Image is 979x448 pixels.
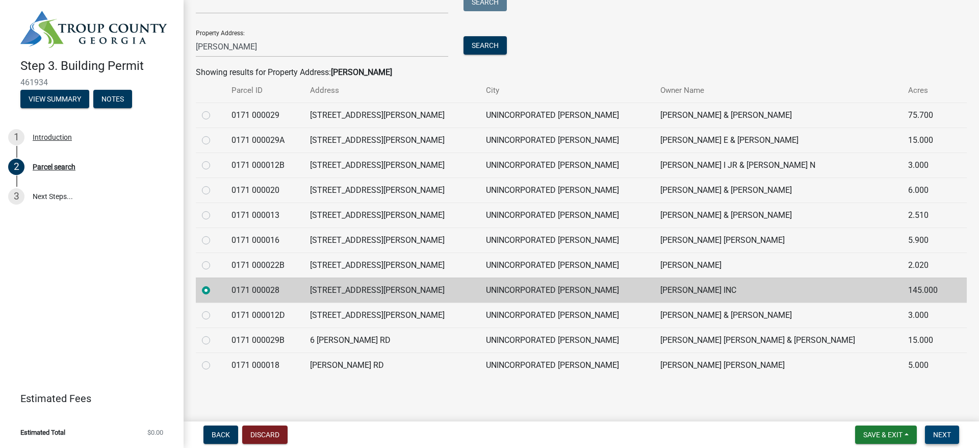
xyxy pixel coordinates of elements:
td: UNINCORPORATED [PERSON_NAME] [480,178,654,203]
th: Parcel ID [225,79,304,103]
td: 0171 000012D [225,303,304,328]
span: Estimated Total [20,429,65,436]
td: 0171 000012B [225,153,304,178]
button: Back [203,426,238,444]
td: 2.020 [902,253,952,278]
td: 0171 000029 [225,103,304,128]
th: Acres [902,79,952,103]
div: 2 [8,159,24,175]
wm-modal-confirm: Notes [93,95,132,104]
td: 0171 000013 [225,203,304,228]
strong: [PERSON_NAME] [331,67,392,77]
td: 15.000 [902,128,952,153]
div: Parcel search [33,163,75,170]
span: Save & Exit [863,431,903,439]
td: [STREET_ADDRESS][PERSON_NAME] [304,153,480,178]
td: [PERSON_NAME] I JR & [PERSON_NAME] N [654,153,902,178]
button: Next [925,426,959,444]
td: 0171 000016 [225,228,304,253]
div: Showing results for Property Address: [196,66,967,79]
wm-modal-confirm: Summary [20,95,89,104]
td: 0171 000018 [225,353,304,378]
td: [STREET_ADDRESS][PERSON_NAME] [304,178,480,203]
td: 5.000 [902,353,952,378]
td: [STREET_ADDRESS][PERSON_NAME] [304,228,480,253]
div: 1 [8,129,24,145]
button: Notes [93,90,132,108]
td: [STREET_ADDRESS][PERSON_NAME] [304,103,480,128]
th: Owner Name [654,79,902,103]
td: UNINCORPORATED [PERSON_NAME] [480,353,654,378]
img: Troup County, Georgia [20,11,167,48]
td: UNINCORPORATED [PERSON_NAME] [480,278,654,303]
td: 15.000 [902,328,952,353]
td: [PERSON_NAME] E & [PERSON_NAME] [654,128,902,153]
div: 3 [8,188,24,205]
td: UNINCORPORATED [PERSON_NAME] [480,228,654,253]
td: [PERSON_NAME] [PERSON_NAME] [654,228,902,253]
button: Discard [242,426,288,444]
td: UNINCORPORATED [PERSON_NAME] [480,328,654,353]
td: 2.510 [902,203,952,228]
span: 461934 [20,78,163,87]
td: [STREET_ADDRESS][PERSON_NAME] [304,253,480,278]
td: [PERSON_NAME] & [PERSON_NAME] [654,178,902,203]
td: [PERSON_NAME] [654,253,902,278]
td: 145.000 [902,278,952,303]
td: UNINCORPORATED [PERSON_NAME] [480,303,654,328]
td: [PERSON_NAME] & [PERSON_NAME] [654,203,902,228]
td: [PERSON_NAME] RD [304,353,480,378]
td: 6 [PERSON_NAME] RD [304,328,480,353]
td: 0171 000029B [225,328,304,353]
button: View Summary [20,90,89,108]
td: UNINCORPORATED [PERSON_NAME] [480,153,654,178]
span: $0.00 [147,429,163,436]
td: [PERSON_NAME] [PERSON_NAME] [654,353,902,378]
td: [STREET_ADDRESS][PERSON_NAME] [304,278,480,303]
a: Estimated Fees [8,388,167,409]
td: 3.000 [902,153,952,178]
span: Next [933,431,951,439]
td: 6.000 [902,178,952,203]
td: 3.000 [902,303,952,328]
span: Back [212,431,230,439]
td: [STREET_ADDRESS][PERSON_NAME] [304,303,480,328]
button: Search [463,36,507,55]
td: 5.900 [902,228,952,253]
td: UNINCORPORATED [PERSON_NAME] [480,128,654,153]
td: [PERSON_NAME] [PERSON_NAME] & [PERSON_NAME] [654,328,902,353]
td: 75.700 [902,103,952,128]
td: 0171 000020 [225,178,304,203]
h4: Step 3. Building Permit [20,59,175,73]
th: City [480,79,654,103]
th: Address [304,79,480,103]
td: UNINCORPORATED [PERSON_NAME] [480,253,654,278]
td: UNINCORPORATED [PERSON_NAME] [480,203,654,228]
td: UNINCORPORATED [PERSON_NAME] [480,103,654,128]
td: 0171 000028 [225,278,304,303]
td: [STREET_ADDRESS][PERSON_NAME] [304,128,480,153]
td: [PERSON_NAME] & [PERSON_NAME] [654,303,902,328]
td: [PERSON_NAME] INC [654,278,902,303]
td: [PERSON_NAME] & [PERSON_NAME] [654,103,902,128]
div: Introduction [33,134,72,141]
button: Save & Exit [855,426,917,444]
td: 0171 000029A [225,128,304,153]
td: 0171 000022B [225,253,304,278]
td: [STREET_ADDRESS][PERSON_NAME] [304,203,480,228]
